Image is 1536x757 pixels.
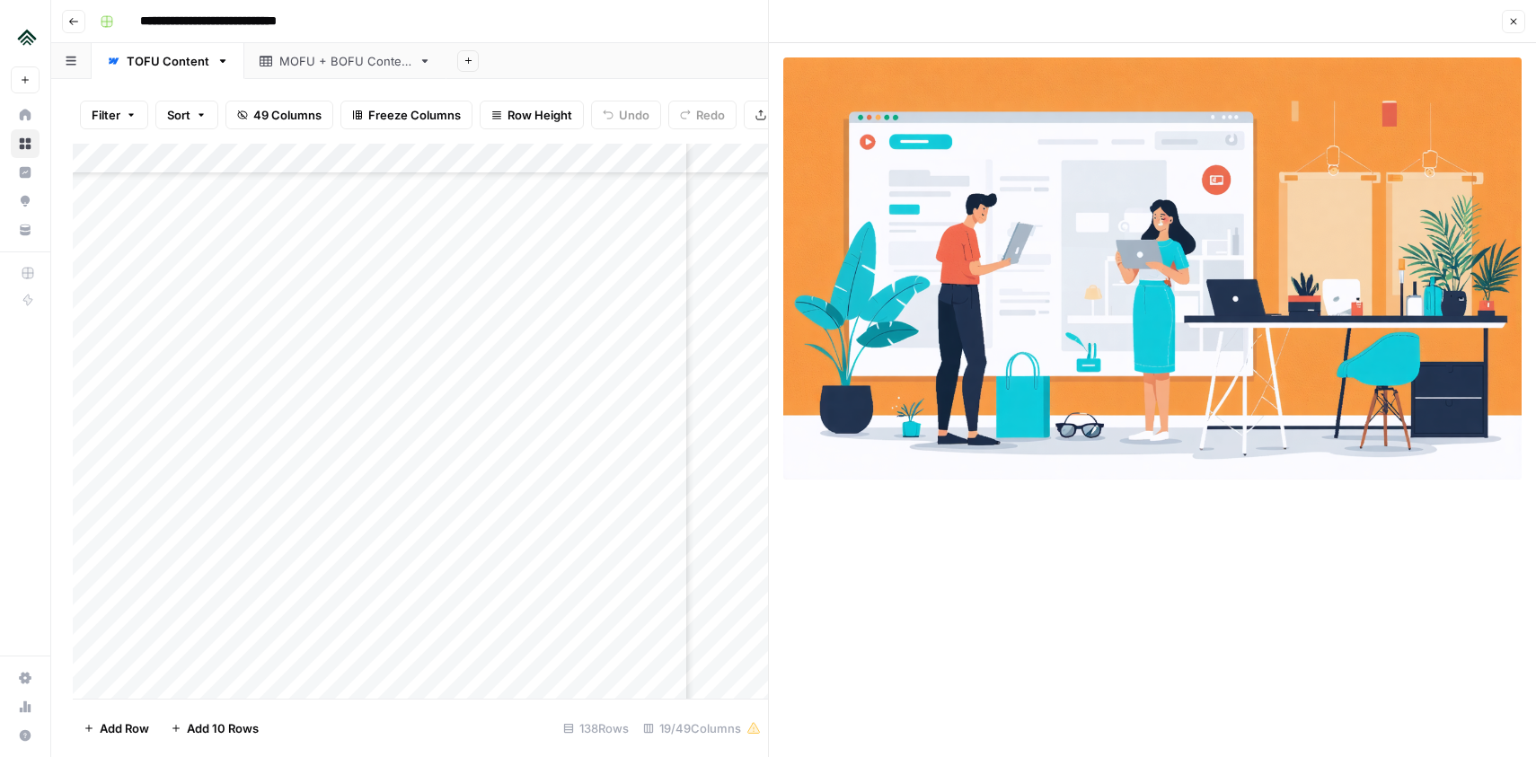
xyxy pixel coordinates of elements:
a: Your Data [11,216,40,244]
button: Help + Support [11,721,40,750]
span: Redo [696,106,725,124]
button: Row Height [480,101,584,129]
span: 49 Columns [253,106,322,124]
a: TOFU Content [92,43,244,79]
a: MOFU + BOFU Content [244,43,446,79]
button: Undo [591,101,661,129]
button: Add 10 Rows [160,714,269,743]
button: Filter [80,101,148,129]
span: Undo [619,106,649,124]
div: 138 Rows [556,714,636,743]
button: Freeze Columns [340,101,472,129]
a: Opportunities [11,187,40,216]
div: MOFU + BOFU Content [279,52,411,70]
span: Sort [167,106,190,124]
a: Browse [11,129,40,158]
img: Row/Cell [783,57,1522,480]
button: Workspace: Uplisting [11,14,40,59]
img: Uplisting Logo [11,21,43,53]
button: Redo [668,101,737,129]
a: Settings [11,664,40,692]
a: Usage [11,692,40,721]
button: 49 Columns [225,101,333,129]
span: Filter [92,106,120,124]
span: Row Height [508,106,572,124]
span: Add 10 Rows [187,719,259,737]
a: Home [11,101,40,129]
span: Add Row [100,719,149,737]
span: Freeze Columns [368,106,461,124]
button: Add Row [73,714,160,743]
a: Insights [11,158,40,187]
button: Sort [155,101,218,129]
div: TOFU Content [127,52,209,70]
div: 19/49 Columns [636,714,768,743]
